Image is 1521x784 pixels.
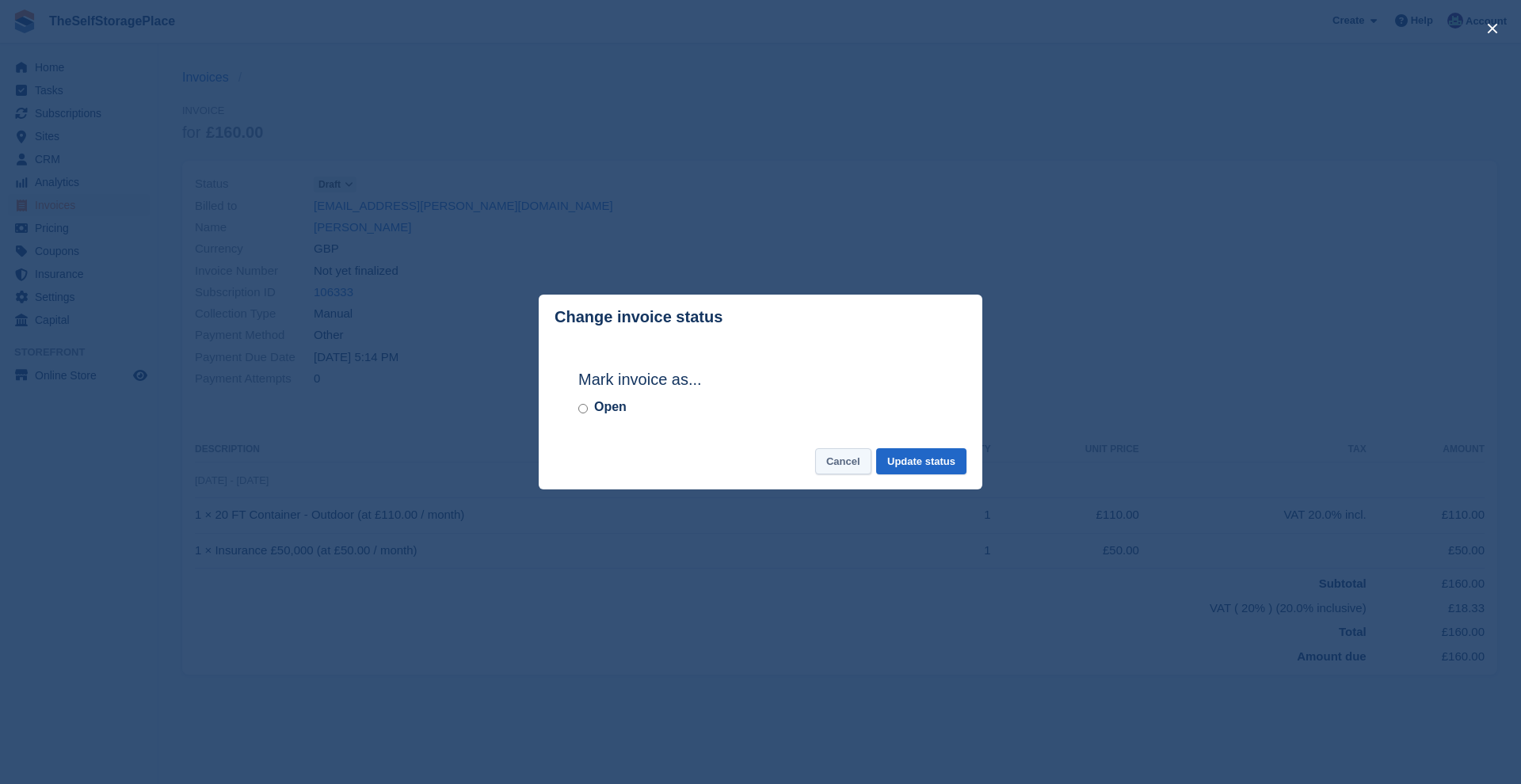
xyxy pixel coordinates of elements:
[555,308,722,326] p: Change invoice status
[815,448,871,474] button: Cancel
[578,367,943,391] h2: Mark invoice as...
[876,448,966,474] button: Update status
[594,398,627,417] label: Open
[1480,16,1505,41] button: close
